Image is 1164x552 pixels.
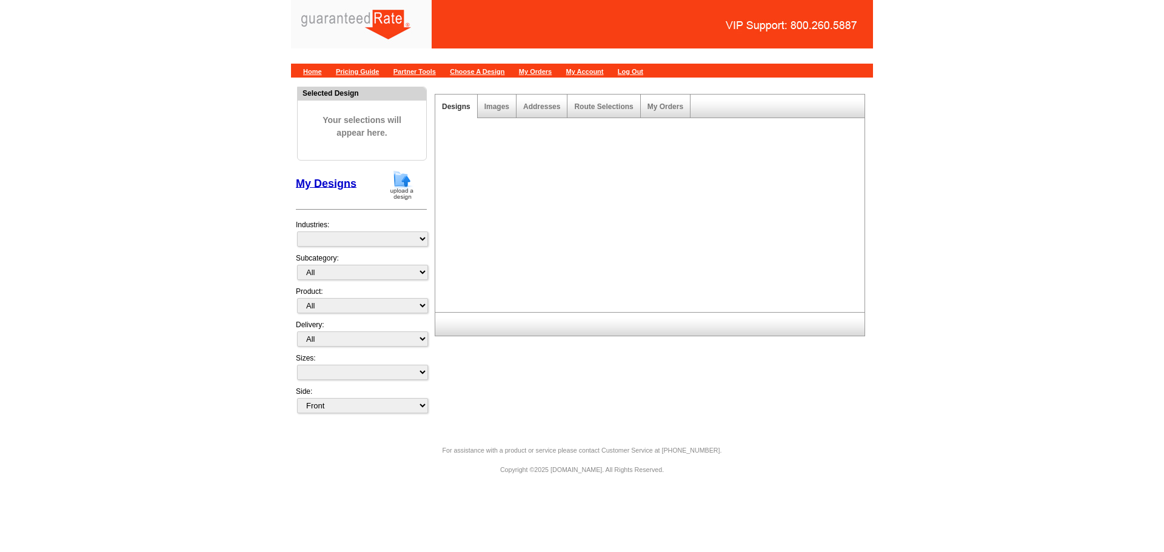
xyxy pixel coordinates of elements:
[296,253,427,286] div: Subcategory:
[647,102,683,111] a: My Orders
[307,102,417,151] span: Your selections will appear here.
[566,68,604,75] a: My Account
[296,213,427,253] div: Industries:
[574,102,633,111] a: Route Selections
[296,386,427,414] div: Side:
[298,87,426,99] div: Selected Design
[296,177,356,189] a: My Designs
[303,68,322,75] a: Home
[484,102,509,111] a: Images
[450,68,504,75] a: Choose A Design
[618,68,643,75] a: Log Out
[296,353,427,386] div: Sizes:
[296,286,427,319] div: Product:
[523,102,560,111] a: Addresses
[336,68,380,75] a: Pricing Guide
[386,170,418,201] img: upload-design
[296,319,427,353] div: Delivery:
[442,102,470,111] a: Designs
[393,68,436,75] a: Partner Tools
[519,68,552,75] a: My Orders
